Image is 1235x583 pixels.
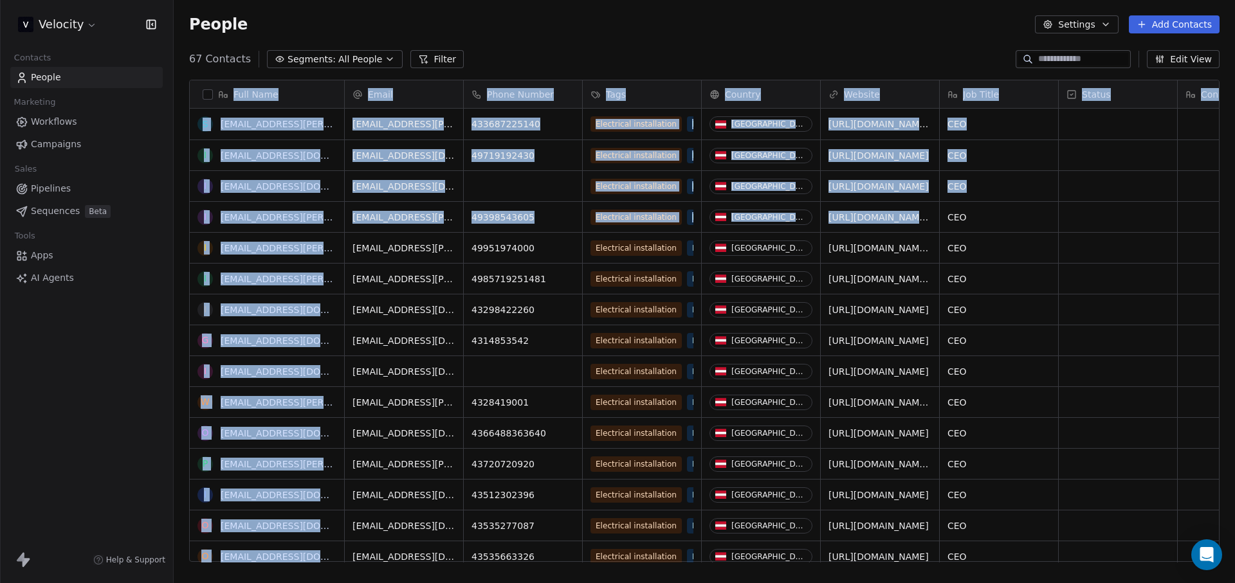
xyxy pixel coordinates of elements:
a: [URL][DOMAIN_NAME] [828,150,929,161]
span: Website [844,88,880,101]
span: [EMAIL_ADDRESS][PERSON_NAME][DOMAIN_NAME] [352,211,455,224]
div: [GEOGRAPHIC_DATA] [731,182,807,191]
a: [EMAIL_ADDRESS][DOMAIN_NAME] [221,428,378,438]
span: 4314853542 [471,334,574,347]
span: Electrical installation [590,426,682,441]
div: grid [190,109,345,562]
span: 43535277087 [471,519,574,532]
div: Full Name [190,80,344,108]
span: [EMAIL_ADDRESS][DOMAIN_NAME] [352,149,455,162]
span: [EMAIL_ADDRESS][DOMAIN_NAME] [352,519,455,532]
span: Electrical installation [590,518,682,534]
div: i [204,303,206,316]
a: [URL][DOMAIN_NAME][PERSON_NAME] [828,119,1003,129]
span: Electrical installation [590,210,682,225]
div: i [204,364,206,378]
span: Electricians [687,210,742,225]
a: Apps [10,245,163,266]
a: Workflows [10,111,163,132]
span: CEO [947,118,1050,130]
span: Apps [31,249,53,262]
div: s [203,118,208,131]
span: 43298422260 [471,303,574,316]
a: [EMAIL_ADDRESS][PERSON_NAME][DOMAIN_NAME] [221,119,453,129]
a: [EMAIL_ADDRESS][DOMAIN_NAME] [221,305,378,315]
a: [URL][DOMAIN_NAME][PERSON_NAME] [828,397,1003,408]
span: [EMAIL_ADDRESS][DOMAIN_NAME] [352,489,455,501]
div: o [201,519,208,532]
a: [EMAIL_ADDRESS][DOMAIN_NAME] [221,366,378,377]
span: CEO [947,365,1050,378]
span: 49951974000 [471,242,574,255]
div: o [201,550,208,563]
a: [URL][DOMAIN_NAME] [828,428,929,438]
span: [EMAIL_ADDRESS][PERSON_NAME][DOMAIN_NAME] [352,118,455,130]
a: [URL][DOMAIN_NAME][PERSON_NAME] [828,212,1003,222]
a: AI Agents [10,267,163,289]
span: CEO [947,334,1050,347]
div: Email [345,80,463,108]
span: Electricians [687,487,742,503]
a: [URL][DOMAIN_NAME] [828,181,929,192]
span: Electricians [687,333,742,348]
span: All People [338,53,382,66]
div: [GEOGRAPHIC_DATA] [731,367,807,376]
button: Filter [410,50,464,68]
div: i [204,210,206,224]
span: 67 Contacts [189,51,251,67]
span: Electrical installation [590,333,682,348]
span: Sequences [31,204,80,218]
span: Email [368,88,393,101]
span: Beta [85,205,111,218]
div: i [204,272,206,285]
div: [GEOGRAPHIC_DATA] [731,305,807,314]
span: Electrical installation [590,179,682,194]
span: 433687225140 [471,118,574,130]
a: SequencesBeta [10,201,163,222]
span: [EMAIL_ADDRESS][DOMAIN_NAME] [352,180,455,193]
span: Electrical installation [590,148,682,163]
span: Marketing [8,93,61,112]
a: [EMAIL_ADDRESS][PERSON_NAME][DOMAIN_NAME] [221,459,453,469]
div: Phone Number [464,80,582,108]
span: Contacts [8,48,57,67]
span: CEO [947,489,1050,501]
button: Settings [1035,15,1118,33]
div: i [204,148,206,162]
div: [GEOGRAPHIC_DATA] [731,336,807,345]
span: [EMAIL_ADDRESS][PERSON_NAME][DOMAIN_NAME] [352,396,455,409]
div: [GEOGRAPHIC_DATA] [731,120,807,129]
div: [GEOGRAPHIC_DATA] [731,398,807,407]
span: Electricians [687,395,742,410]
button: Add Contacts [1129,15,1220,33]
span: 49398543605 [471,211,574,224]
a: Pipelines [10,178,163,199]
span: Electricians [687,116,742,132]
div: i [204,179,206,193]
div: Tags [583,80,701,108]
span: AI Agents [31,271,74,285]
a: People [10,67,163,88]
div: [GEOGRAPHIC_DATA] [731,552,807,561]
a: [EMAIL_ADDRESS][PERSON_NAME][DOMAIN_NAME] [221,212,453,222]
span: Electricians [687,518,742,534]
span: Pipelines [31,182,71,195]
span: CEO [947,550,1050,563]
span: [EMAIL_ADDRESS][DOMAIN_NAME] [352,334,455,347]
span: Electrical installation [590,549,682,564]
span: Job Title [963,88,999,101]
span: 49719192430 [471,149,574,162]
a: [EMAIL_ADDRESS][DOMAIN_NAME] [221,490,378,500]
a: [URL][DOMAIN_NAME] [828,366,929,377]
span: Electrical installation [590,456,682,472]
a: [URL][DOMAIN_NAME] [828,305,929,315]
span: People [31,71,61,84]
span: CEO [947,427,1050,440]
span: Campaigns [31,138,81,151]
div: i [204,241,206,255]
span: Electricians [687,148,742,163]
span: CEO [947,149,1050,162]
span: Electricians [687,179,742,194]
a: Help & Support [93,555,165,565]
a: [EMAIL_ADDRESS][PERSON_NAME][DOMAIN_NAME] [221,274,453,284]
